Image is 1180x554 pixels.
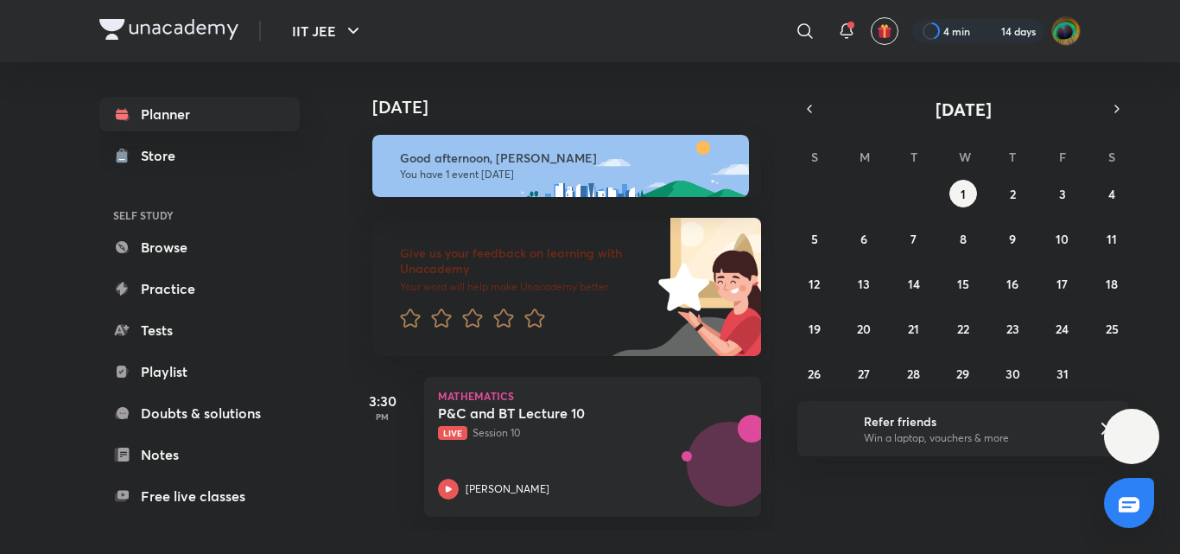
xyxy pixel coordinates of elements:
abbr: October 23, 2025 [1006,321,1019,337]
abbr: October 15, 2025 [957,276,969,292]
img: referral [811,411,846,446]
p: You have 1 event [DATE] [400,168,733,181]
a: Free live classes [99,479,300,513]
span: [DATE] [936,98,992,121]
button: October 23, 2025 [999,315,1026,342]
button: October 12, 2025 [801,270,828,297]
abbr: October 14, 2025 [908,276,920,292]
abbr: October 24, 2025 [1056,321,1069,337]
button: October 26, 2025 [801,360,828,387]
button: October 25, 2025 [1098,315,1126,342]
p: Win a laptop, vouchers & more [864,430,1076,446]
button: October 5, 2025 [801,225,828,252]
abbr: October 27, 2025 [858,366,870,382]
img: Company Logo [99,19,238,40]
p: PM [348,411,417,422]
abbr: October 16, 2025 [1006,276,1018,292]
button: October 8, 2025 [949,225,977,252]
abbr: October 29, 2025 [956,366,969,382]
button: IIT JEE [282,14,374,48]
button: October 31, 2025 [1049,360,1076,387]
a: Tests [99,313,300,347]
img: avatar [877,23,892,39]
abbr: October 20, 2025 [857,321,871,337]
abbr: October 25, 2025 [1106,321,1119,337]
abbr: Tuesday [910,149,917,165]
h6: Give us your feedback on learning with Unacademy [400,245,652,277]
button: October 2, 2025 [999,180,1026,207]
a: Browse [99,230,300,264]
a: Practice [99,271,300,306]
h6: Refer friends [864,412,1076,430]
abbr: October 1, 2025 [961,186,966,202]
p: Your word will help make Unacademy better [400,280,652,294]
button: October 4, 2025 [1098,180,1126,207]
button: October 27, 2025 [850,360,878,387]
abbr: October 7, 2025 [910,231,917,247]
a: Store [99,138,300,173]
button: October 18, 2025 [1098,270,1126,297]
img: streak [980,22,998,40]
button: October 28, 2025 [900,360,928,387]
abbr: October 19, 2025 [809,321,821,337]
abbr: October 10, 2025 [1056,231,1069,247]
img: afternoon [372,135,749,197]
span: Live [438,426,467,440]
abbr: Saturday [1108,149,1115,165]
img: Shravan [1051,16,1081,46]
p: Mathematics [438,391,747,401]
abbr: October 26, 2025 [808,366,821,382]
button: October 9, 2025 [999,225,1026,252]
img: feedback_image [600,218,761,356]
button: October 7, 2025 [900,225,928,252]
button: October 29, 2025 [949,360,977,387]
abbr: October 28, 2025 [907,366,920,382]
button: October 16, 2025 [999,270,1026,297]
button: October 1, 2025 [949,180,977,207]
h5: P&C and BT Lecture 10 [438,404,653,422]
abbr: Thursday [1009,149,1016,165]
h6: Good afternoon, [PERSON_NAME] [400,150,733,166]
button: October 21, 2025 [900,315,928,342]
h6: SELF STUDY [99,201,300,230]
button: October 30, 2025 [999,360,1026,387]
button: October 14, 2025 [900,270,928,297]
abbr: October 31, 2025 [1056,366,1069,382]
h5: 3:30 [348,391,417,411]
abbr: October 3, 2025 [1059,186,1066,202]
abbr: October 11, 2025 [1107,231,1117,247]
button: October 3, 2025 [1049,180,1076,207]
h4: [DATE] [372,97,778,118]
abbr: October 17, 2025 [1056,276,1068,292]
abbr: Wednesday [959,149,971,165]
abbr: October 18, 2025 [1106,276,1118,292]
abbr: October 2, 2025 [1010,186,1016,202]
abbr: Sunday [811,149,818,165]
button: October 11, 2025 [1098,225,1126,252]
div: Store [141,145,186,166]
button: October 19, 2025 [801,315,828,342]
abbr: October 22, 2025 [957,321,969,337]
a: Doubts & solutions [99,396,300,430]
img: Avatar [688,431,771,514]
button: October 13, 2025 [850,270,878,297]
button: October 24, 2025 [1049,315,1076,342]
button: October 10, 2025 [1049,225,1076,252]
a: Company Logo [99,19,238,44]
button: October 20, 2025 [850,315,878,342]
button: [DATE] [822,97,1105,121]
abbr: October 21, 2025 [908,321,919,337]
button: October 6, 2025 [850,225,878,252]
a: Notes [99,437,300,472]
abbr: October 8, 2025 [960,231,967,247]
a: Planner [99,97,300,131]
abbr: October 12, 2025 [809,276,820,292]
img: ttu [1121,426,1142,447]
abbr: October 30, 2025 [1006,366,1020,382]
button: October 17, 2025 [1049,270,1076,297]
abbr: Monday [860,149,870,165]
abbr: October 4, 2025 [1108,186,1115,202]
a: Playlist [99,354,300,389]
button: October 15, 2025 [949,270,977,297]
button: avatar [871,17,898,45]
